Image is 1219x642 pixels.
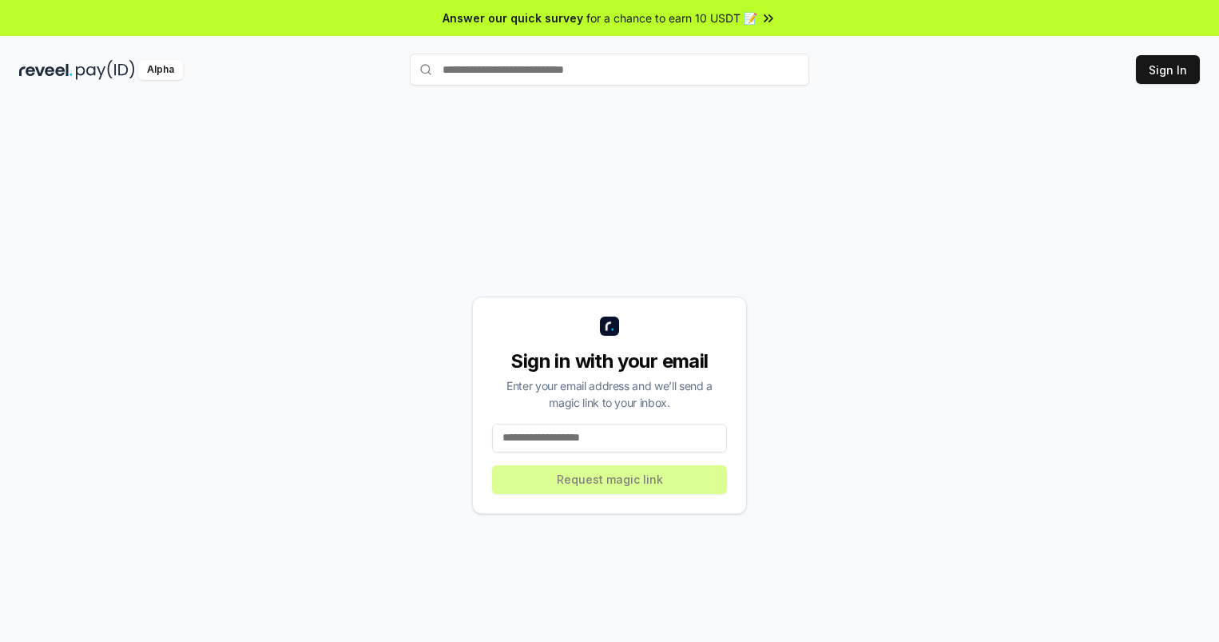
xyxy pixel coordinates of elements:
div: Alpha [138,60,183,80]
button: Sign In [1136,55,1200,84]
div: Sign in with your email [492,349,727,374]
span: Answer our quick survey [443,10,583,26]
img: reveel_dark [19,60,73,80]
div: Enter your email address and we’ll send a magic link to your inbox. [492,377,727,411]
span: for a chance to earn 10 USDT 📝 [586,10,757,26]
img: logo_small [600,317,619,336]
img: pay_id [76,60,135,80]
